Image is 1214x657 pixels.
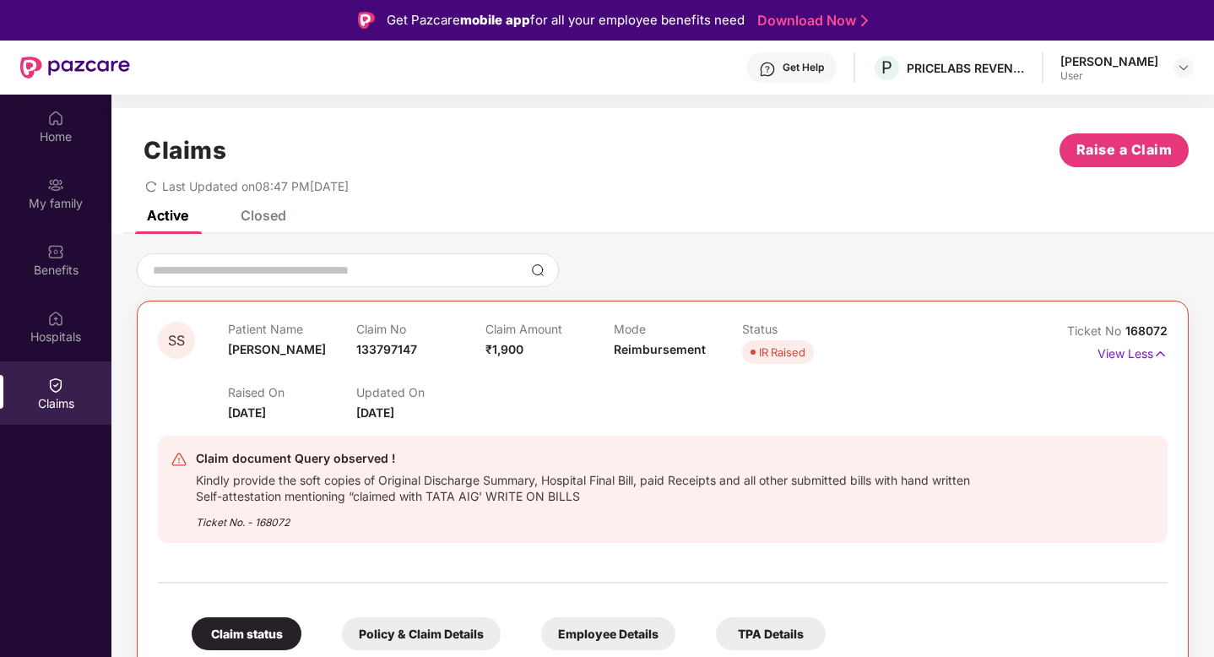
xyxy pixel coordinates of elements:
[47,243,64,260] img: svg+xml;base64,PHN2ZyBpZD0iQmVuZWZpdHMiIHhtbG5zPSJodHRwOi8vd3d3LnczLm9yZy8yMDAwL3N2ZyIgd2lkdGg9Ij...
[460,12,530,28] strong: mobile app
[1125,323,1168,338] span: 168072
[356,405,394,420] span: [DATE]
[1060,133,1189,167] button: Raise a Claim
[162,179,349,193] span: Last Updated on 08:47 PM[DATE]
[47,310,64,327] img: svg+xml;base64,PHN2ZyBpZD0iSG9zcGl0YWxzIiB4bWxucz0iaHR0cDovL3d3dy53My5vcmcvMjAwMC9zdmciIHdpZHRoPS...
[356,385,485,399] p: Updated On
[1060,69,1158,83] div: User
[196,504,991,530] div: Ticket No. - 168072
[907,60,1025,76] div: PRICELABS REVENUE SOLUTIONS PRIVATE LIMITED
[1067,323,1125,338] span: Ticket No
[716,617,826,650] div: TPA Details
[196,469,991,504] div: Kindly provide the soft copies of Original Discharge Summary, Hospital Final Bill, paid Receipts ...
[47,110,64,127] img: svg+xml;base64,PHN2ZyBpZD0iSG9tZSIgeG1sbnM9Imh0dHA6Ly93d3cudzMub3JnLzIwMDAvc3ZnIiB3aWR0aD0iMjAiIG...
[145,179,157,193] span: redo
[196,448,991,469] div: Claim document Query observed !
[228,342,326,356] span: [PERSON_NAME]
[168,334,185,348] span: SS
[759,61,776,78] img: svg+xml;base64,PHN2ZyBpZD0iSGVscC0zMngzMiIgeG1sbnM9Imh0dHA6Ly93d3cudzMub3JnLzIwMDAvc3ZnIiB3aWR0aD...
[881,57,892,78] span: P
[1060,53,1158,69] div: [PERSON_NAME]
[485,322,614,336] p: Claim Amount
[614,322,742,336] p: Mode
[144,136,226,165] h1: Claims
[228,322,356,336] p: Patient Name
[228,385,356,399] p: Raised On
[192,617,301,650] div: Claim status
[147,207,188,224] div: Active
[757,12,863,30] a: Download Now
[485,342,523,356] span: ₹1,900
[356,342,417,356] span: 133797147
[742,322,870,336] p: Status
[47,377,64,394] img: svg+xml;base64,PHN2ZyBpZD0iQ2xhaW0iIHhtbG5zPSJodHRwOi8vd3d3LnczLm9yZy8yMDAwL3N2ZyIgd2lkdGg9IjIwIi...
[241,207,286,224] div: Closed
[47,176,64,193] img: svg+xml;base64,PHN2ZyB3aWR0aD0iMjAiIGhlaWdodD0iMjAiIHZpZXdCb3g9IjAgMCAyMCAyMCIgZmlsbD0ibm9uZSIgeG...
[614,342,706,356] span: Reimbursement
[358,12,375,29] img: Logo
[387,10,745,30] div: Get Pazcare for all your employee benefits need
[759,344,805,361] div: IR Raised
[541,617,675,650] div: Employee Details
[1177,61,1190,74] img: svg+xml;base64,PHN2ZyBpZD0iRHJvcGRvd24tMzJ4MzIiIHhtbG5zPSJodHRwOi8vd3d3LnczLm9yZy8yMDAwL3N2ZyIgd2...
[531,263,545,277] img: svg+xml;base64,PHN2ZyBpZD0iU2VhcmNoLTMyeDMyIiB4bWxucz0iaHR0cDovL3d3dy53My5vcmcvMjAwMC9zdmciIHdpZH...
[171,451,187,468] img: svg+xml;base64,PHN2ZyB4bWxucz0iaHR0cDovL3d3dy53My5vcmcvMjAwMC9zdmciIHdpZHRoPSIyNCIgaGVpZ2h0PSIyNC...
[1153,345,1168,363] img: svg+xml;base64,PHN2ZyB4bWxucz0iaHR0cDovL3d3dy53My5vcmcvMjAwMC9zdmciIHdpZHRoPSIxNyIgaGVpZ2h0PSIxNy...
[783,61,824,74] div: Get Help
[342,617,501,650] div: Policy & Claim Details
[20,57,130,79] img: New Pazcare Logo
[861,12,868,30] img: Stroke
[1076,139,1173,160] span: Raise a Claim
[1097,340,1168,363] p: View Less
[356,322,485,336] p: Claim No
[228,405,266,420] span: [DATE]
